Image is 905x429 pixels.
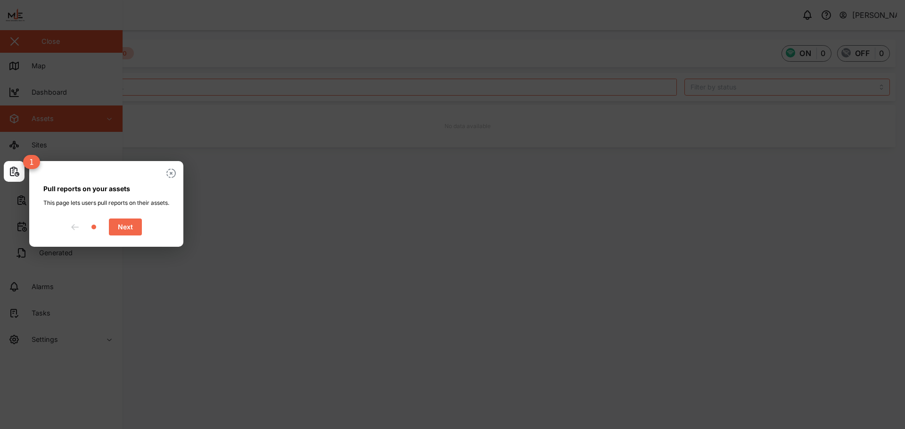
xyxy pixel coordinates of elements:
span: 1 [23,155,40,169]
span: Next [118,219,133,235]
button: Next [109,219,142,235]
div: Pull reports on your assets [43,184,169,194]
div: This page lets users pull reports on their assets. [43,199,169,208]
